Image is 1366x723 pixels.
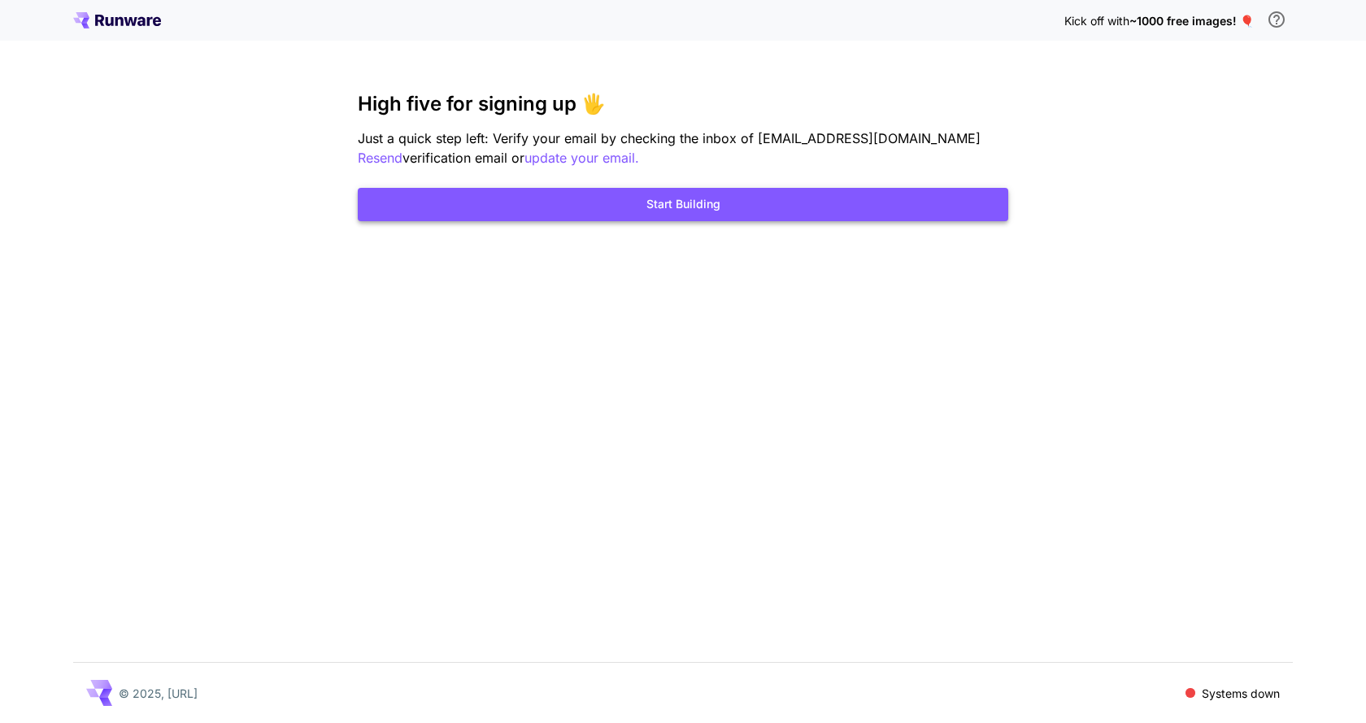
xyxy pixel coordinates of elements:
[358,148,402,168] button: Resend
[1202,685,1280,702] p: Systems down
[358,188,1008,221] button: Start Building
[358,130,981,146] span: Just a quick step left: Verify your email by checking the inbox of [EMAIL_ADDRESS][DOMAIN_NAME]
[119,685,198,702] p: © 2025, [URL]
[1260,3,1293,36] button: In order to qualify for free credit, you need to sign up with a business email address and click ...
[402,150,524,166] span: verification email or
[1129,14,1254,28] span: ~1000 free images! 🎈
[358,93,1008,115] h3: High five for signing up 🖐️
[524,148,639,168] button: update your email.
[1064,14,1129,28] span: Kick off with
